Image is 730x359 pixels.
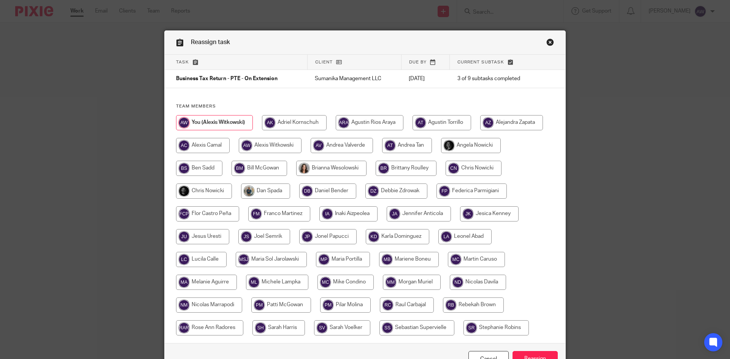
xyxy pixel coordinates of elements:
[176,60,189,64] span: Task
[176,76,278,82] span: Business Tax Return - PTE - On Extension
[315,75,394,82] p: Sumanika Management LLC
[450,70,539,88] td: 3 of 9 subtasks completed
[409,75,442,82] p: [DATE]
[191,39,230,45] span: Reassign task
[176,103,554,109] h4: Team members
[409,60,427,64] span: Due by
[546,38,554,49] a: Close this dialog window
[315,60,333,64] span: Client
[457,60,504,64] span: Current subtask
